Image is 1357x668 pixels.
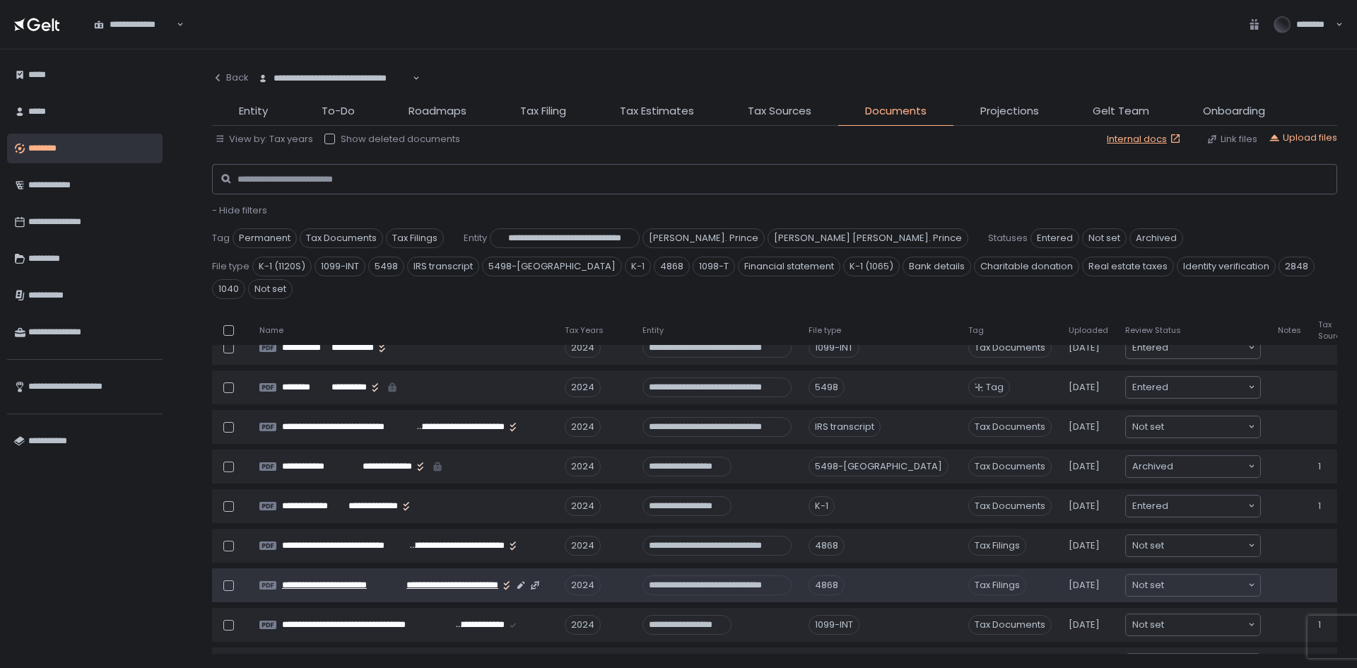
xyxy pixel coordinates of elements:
[1164,618,1247,632] input: Search for option
[252,257,312,276] span: K-1 (1120S)
[464,232,487,245] span: Entity
[748,103,811,119] span: Tax Sources
[212,260,249,273] span: File type
[1125,325,1181,336] span: Review Status
[1132,380,1168,394] span: Entered
[249,64,420,93] div: Search for option
[1126,496,1260,517] div: Search for option
[809,536,845,556] div: 4868
[1069,421,1100,433] span: [DATE]
[1132,341,1168,355] span: Entered
[903,257,971,276] span: Bank details
[233,228,297,248] span: Permanent
[1126,614,1260,635] div: Search for option
[809,457,948,476] div: 5498-[GEOGRAPHIC_DATA]
[1177,257,1276,276] span: Identity verification
[212,204,267,217] button: - Hide filters
[315,257,365,276] span: 1099-INT
[1126,377,1260,398] div: Search for option
[865,103,927,119] span: Documents
[1168,380,1247,394] input: Search for option
[620,103,694,119] span: Tax Estimates
[1129,228,1183,248] span: Archived
[809,575,845,595] div: 4868
[565,496,601,516] div: 2024
[809,338,859,358] div: 1099-INT
[1168,341,1247,355] input: Search for option
[968,536,1026,556] span: Tax Filings
[1126,535,1260,556] div: Search for option
[625,257,651,276] span: K-1
[565,536,601,556] div: 2024
[1132,420,1164,434] span: Not set
[1126,337,1260,358] div: Search for option
[809,377,845,397] div: 5498
[642,325,664,336] span: Entity
[1126,575,1260,596] div: Search for option
[1093,103,1149,119] span: Gelt Team
[1069,460,1100,473] span: [DATE]
[407,257,479,276] span: IRS transcript
[1206,133,1257,146] button: Link files
[565,338,601,358] div: 2024
[520,103,566,119] span: Tax Filing
[1069,381,1100,394] span: [DATE]
[642,228,765,248] span: [PERSON_NAME]. Prince
[968,496,1052,516] span: Tax Documents
[968,325,984,336] span: Tag
[565,325,604,336] span: Tax Years
[809,325,841,336] span: File type
[1269,131,1337,144] button: Upload files
[409,103,466,119] span: Roadmaps
[1082,257,1174,276] span: Real estate taxes
[565,417,601,437] div: 2024
[1203,103,1265,119] span: Onboarding
[1132,618,1164,632] span: Not set
[212,64,249,92] button: Back
[1030,228,1079,248] span: Entered
[1164,578,1247,592] input: Search for option
[300,228,383,248] span: Tax Documents
[215,133,313,146] button: View by: Tax years
[1279,257,1315,276] span: 2848
[1168,499,1247,513] input: Search for option
[1069,619,1100,631] span: [DATE]
[809,496,835,516] div: K-1
[986,381,1004,394] span: Tag
[212,279,245,299] span: 1040
[565,615,601,635] div: 2024
[1278,325,1301,336] span: Notes
[1107,133,1184,146] a: Internal docs
[1164,420,1247,434] input: Search for option
[1069,500,1100,512] span: [DATE]
[322,103,355,119] span: To-Do
[85,10,184,40] div: Search for option
[212,71,249,84] div: Back
[988,232,1028,245] span: Statuses
[1132,459,1173,474] span: Archived
[968,417,1052,437] span: Tax Documents
[693,257,735,276] span: 1098-T
[1164,539,1247,553] input: Search for option
[843,257,900,276] span: K-1 (1065)
[1069,325,1108,336] span: Uploaded
[1132,499,1168,513] span: Entered
[768,228,968,248] span: [PERSON_NAME] [PERSON_NAME]. Prince
[565,575,601,595] div: 2024
[212,232,230,245] span: Tag
[259,325,283,336] span: Name
[809,615,859,635] div: 1099-INT
[1126,416,1260,438] div: Search for option
[968,575,1026,595] span: Tax Filings
[980,103,1039,119] span: Projections
[654,257,690,276] span: 4868
[482,257,622,276] span: 5498-[GEOGRAPHIC_DATA]
[968,338,1052,358] span: Tax Documents
[248,279,293,299] span: Not set
[239,103,268,119] span: Entity
[738,257,840,276] span: Financial statement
